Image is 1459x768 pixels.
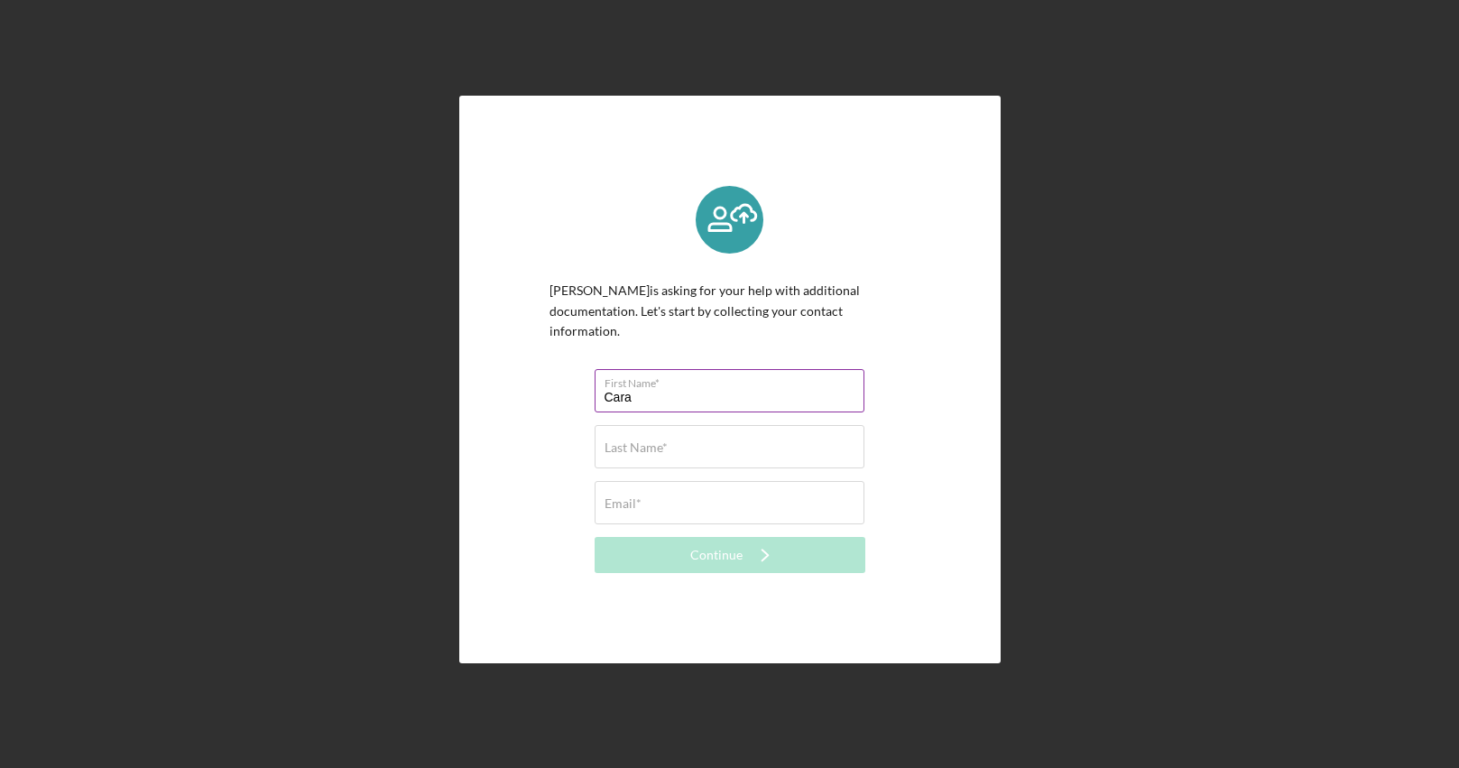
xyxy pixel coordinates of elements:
p: [PERSON_NAME] is asking for your help with additional documentation. Let's start by collecting yo... [549,281,910,341]
label: Email* [605,496,642,511]
button: Continue [595,537,865,573]
label: Last Name* [605,440,668,455]
label: First Name* [605,370,864,390]
div: Continue [690,537,743,573]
